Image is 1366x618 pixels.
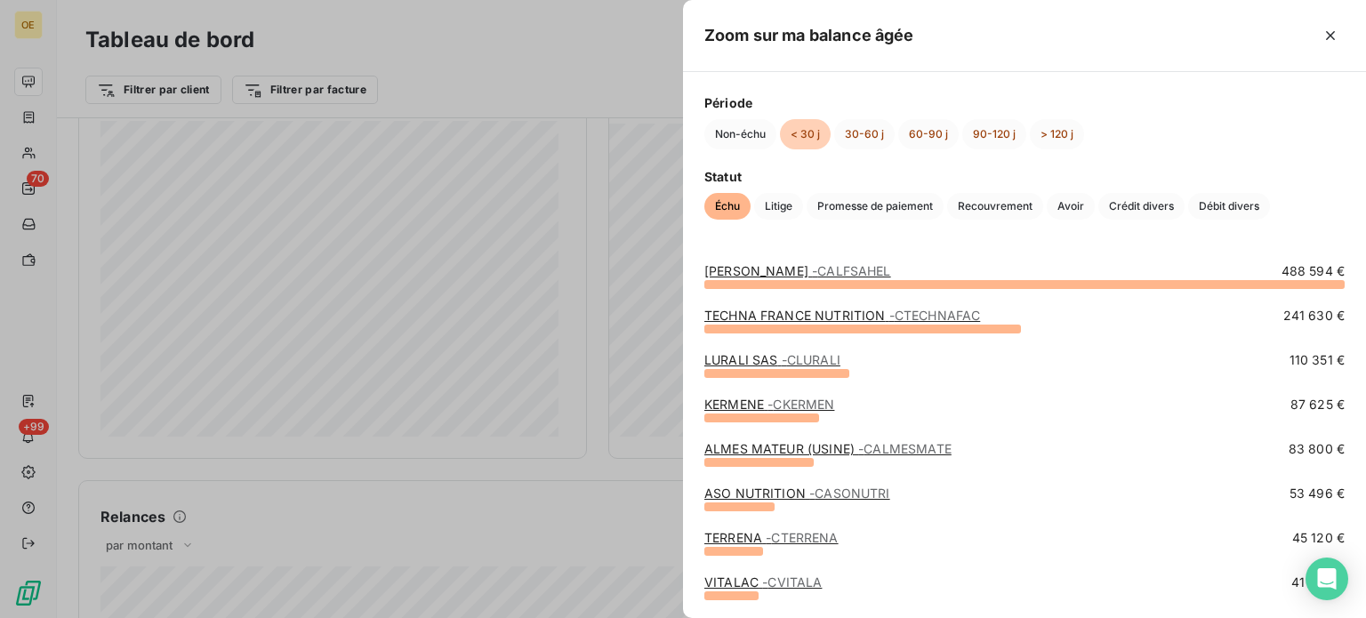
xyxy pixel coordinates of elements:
span: 87 625 € [1290,396,1345,413]
span: Période [704,93,1345,112]
span: - CASONUTRI [809,486,890,501]
button: 60-90 j [898,119,959,149]
h5: Zoom sur ma balance âgée [704,23,914,48]
span: 41 300 € [1291,574,1345,591]
a: TECHNA FRANCE NUTRITION [704,308,980,323]
span: 110 351 € [1290,351,1345,369]
button: Crédit divers [1098,193,1185,220]
span: 83 800 € [1289,440,1345,458]
span: - CALMESMATE [858,441,952,456]
button: > 120 j [1030,119,1084,149]
span: - CKERMEN [767,397,834,412]
button: Promesse de paiement [807,193,944,220]
span: Statut [704,167,1345,186]
a: [PERSON_NAME] [704,263,891,278]
button: Litige [754,193,803,220]
button: 30-60 j [834,119,895,149]
span: - CVITALA [762,574,822,590]
a: VITALAC [704,574,822,590]
a: KERMENE [704,397,834,412]
span: - CALFSAHEL [812,263,891,278]
a: ASO NUTRITION [704,486,890,501]
span: 45 120 € [1292,529,1345,547]
span: 53 496 € [1290,485,1345,502]
a: LURALI SAS [704,352,840,367]
div: Open Intercom Messenger [1306,558,1348,600]
span: - CLURALI [782,352,840,367]
button: Échu [704,193,751,220]
a: ALMES MATEUR (USINE) [704,441,952,456]
span: 488 594 € [1282,262,1345,280]
button: Avoir [1047,193,1095,220]
button: Non-échu [704,119,776,149]
span: - CTECHNAFAC [889,308,981,323]
span: 241 630 € [1283,307,1345,325]
span: - CTERRENA [766,530,838,545]
button: < 30 j [780,119,831,149]
button: 90-120 j [962,119,1026,149]
button: Débit divers [1188,193,1270,220]
button: Recouvrement [947,193,1043,220]
a: TERRENA [704,530,839,545]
